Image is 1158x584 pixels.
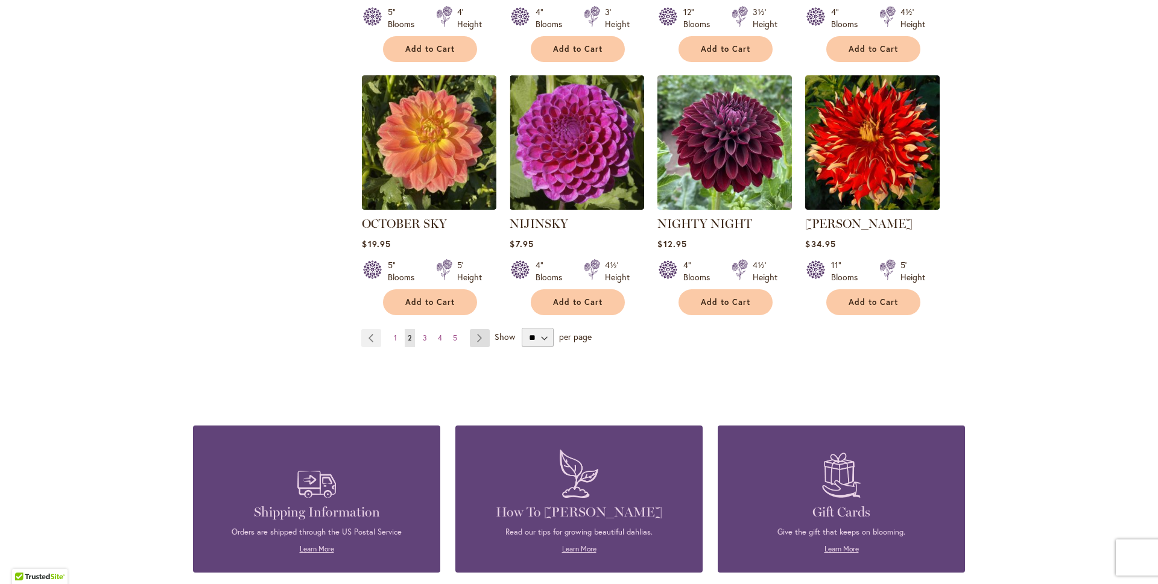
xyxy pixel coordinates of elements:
img: October Sky [362,75,496,210]
span: Add to Cart [553,297,603,307]
span: Add to Cart [553,44,603,54]
span: 3 [423,333,427,342]
a: 4 [435,329,445,347]
button: Add to Cart [679,289,773,315]
span: Add to Cart [701,297,750,307]
button: Add to Cart [826,36,920,62]
iframe: Launch Accessibility Center [9,541,43,575]
a: October Sky [362,201,496,212]
div: 4½' Height [900,6,925,30]
a: OCTOBER SKY [362,216,447,231]
button: Add to Cart [679,36,773,62]
span: Add to Cart [849,297,898,307]
span: 1 [394,333,397,342]
a: NIGHTY NIGHT [657,216,752,231]
p: Give the gift that keeps on blooming. [736,527,947,538]
span: 4 [438,333,442,342]
button: Add to Cart [531,289,625,315]
div: 11" Blooms [831,259,865,283]
button: Add to Cart [383,289,477,315]
a: Nighty Night [657,201,792,212]
span: Add to Cart [405,44,455,54]
span: $7.95 [510,238,533,250]
span: Add to Cart [849,44,898,54]
button: Add to Cart [826,289,920,315]
div: 5' Height [457,259,482,283]
button: Add to Cart [383,36,477,62]
span: $34.95 [805,238,835,250]
div: 4½' Height [605,259,630,283]
div: 5" Blooms [388,259,422,283]
button: Add to Cart [531,36,625,62]
span: Show [495,331,515,342]
div: 4" Blooms [831,6,865,30]
div: 4" Blooms [536,259,569,283]
div: 4' Height [457,6,482,30]
span: Add to Cart [405,297,455,307]
span: per page [559,331,592,342]
a: Learn More [562,544,596,553]
a: Learn More [300,544,334,553]
div: 3' Height [605,6,630,30]
div: 12" Blooms [683,6,717,30]
div: 4½' Height [753,259,777,283]
h4: Shipping Information [211,504,422,521]
img: Nick Sr [805,75,940,210]
a: Nick Sr [805,201,940,212]
div: 3½' Height [753,6,777,30]
div: 4" Blooms [683,259,717,283]
a: [PERSON_NAME] [805,216,913,231]
div: 4" Blooms [536,6,569,30]
a: 1 [391,329,400,347]
p: Orders are shipped through the US Postal Service [211,527,422,538]
a: Learn More [824,544,859,553]
h4: Gift Cards [736,504,947,521]
div: 5" Blooms [388,6,422,30]
img: Nighty Night [657,75,792,210]
span: $19.95 [362,238,390,250]
div: 5' Height [900,259,925,283]
h4: How To [PERSON_NAME] [473,504,685,521]
a: NIJINSKY [510,201,644,212]
img: NIJINSKY [510,75,644,210]
a: 3 [420,329,430,347]
a: 5 [450,329,460,347]
span: 2 [408,333,412,342]
a: NIJINSKY [510,216,568,231]
span: 5 [453,333,457,342]
span: $12.95 [657,238,686,250]
span: Add to Cart [701,44,750,54]
p: Read our tips for growing beautiful dahlias. [473,527,685,538]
